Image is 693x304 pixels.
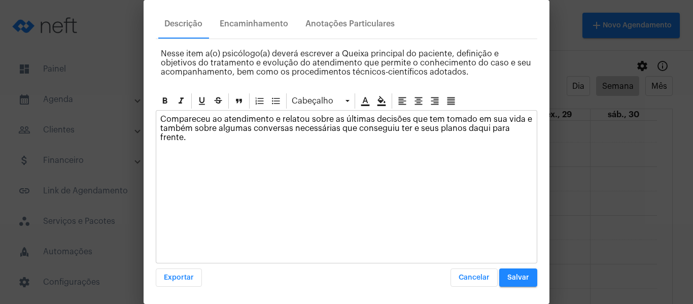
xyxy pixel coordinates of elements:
[499,268,537,287] button: Salvar
[427,93,442,109] div: Alinhar à direita
[164,274,194,281] span: Exportar
[358,93,373,109] div: Cor do texto
[161,50,531,76] span: Nesse item a(o) psicólogo(a) deverá escrever a Queixa principal do paciente, definição e objetivo...
[157,93,172,109] div: Negrito
[289,93,352,109] div: Cabeçalho
[174,93,189,109] div: Itálico
[507,274,529,281] span: Salvar
[268,93,284,109] div: Bullet List
[451,268,498,287] button: Cancelar
[211,93,226,109] div: Strike
[156,268,202,287] button: Exportar
[164,19,202,28] div: Descrição
[411,93,426,109] div: Alinhar ao centro
[395,93,410,109] div: Alinhar à esquerda
[374,93,389,109] div: Cor de fundo
[160,115,533,142] p: Compareceu ao atendimento e relatou sobre as últimas decisões que tem tomado em sua vida e também...
[305,19,395,28] div: Anotações Particulares
[252,93,267,109] div: Ordered List
[231,93,247,109] div: Blockquote
[459,274,490,281] span: Cancelar
[194,93,210,109] div: Sublinhado
[220,19,288,28] div: Encaminhamento
[443,93,459,109] div: Alinhar justificado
